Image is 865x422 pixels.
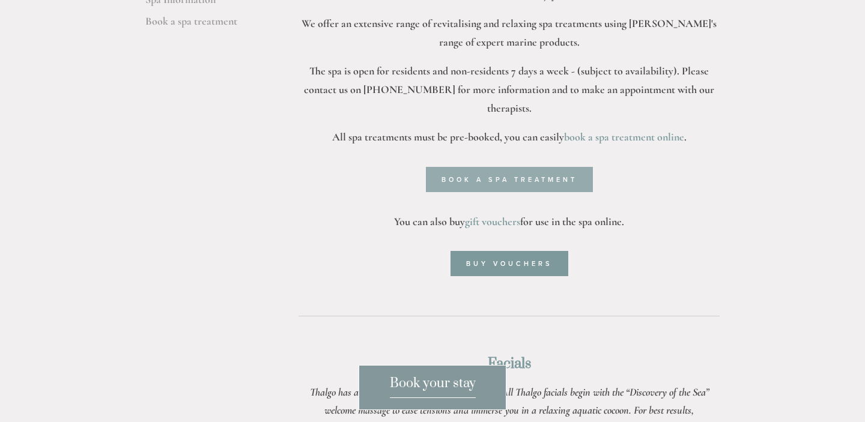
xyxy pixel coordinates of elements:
[299,62,720,117] p: The spa is open for residents and non-residents 7 days a week - (subject to availability). Please...
[299,128,720,146] p: All spa treatments must be pre-booked, you can easily .
[145,14,260,36] a: Book a spa treatment
[451,251,568,276] a: Buy Vouchers
[426,167,593,192] a: Book a spa treatment
[465,215,520,228] a: gift vouchers
[299,213,720,231] p: You can also buy for use in the spa online.
[359,365,506,410] a: Book your stay
[488,355,531,373] strong: Facials
[564,130,684,143] a: book a spa treatment online
[390,375,476,398] span: Book your stay
[302,17,719,49] strong: We offer an extensive range of revitalising and relaxing spa treatments using [PERSON_NAME]'s ran...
